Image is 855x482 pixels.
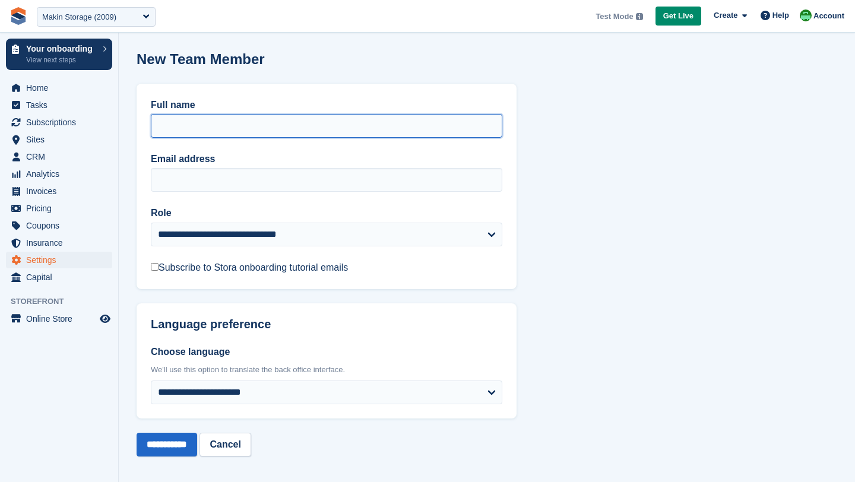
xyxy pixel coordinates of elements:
[6,148,112,165] a: menu
[98,312,112,326] a: Preview store
[26,310,97,327] span: Online Store
[26,234,97,251] span: Insurance
[26,97,97,113] span: Tasks
[6,131,112,148] a: menu
[9,7,27,25] img: stora-icon-8386f47178a22dfd0bd8f6a31ec36ba5ce8667c1dd55bd0f319d3a0aa187defe.svg
[6,310,112,327] a: menu
[800,9,812,21] img: Laura Carlisle
[714,9,737,21] span: Create
[26,131,97,148] span: Sites
[6,114,112,131] a: menu
[26,114,97,131] span: Subscriptions
[151,152,502,166] label: Email address
[636,13,643,20] img: icon-info-grey-7440780725fd019a000dd9b08b2336e03edf1995a4989e88bcd33f0948082b44.svg
[6,80,112,96] a: menu
[6,252,112,268] a: menu
[6,166,112,182] a: menu
[151,98,502,112] label: Full name
[772,9,789,21] span: Help
[26,166,97,182] span: Analytics
[6,217,112,234] a: menu
[6,39,112,70] a: Your onboarding View next steps
[42,11,116,23] div: Makin Storage (2009)
[26,55,97,65] p: View next steps
[6,183,112,199] a: menu
[11,296,118,307] span: Storefront
[26,45,97,53] p: Your onboarding
[26,148,97,165] span: CRM
[26,80,97,96] span: Home
[663,10,693,22] span: Get Live
[6,97,112,113] a: menu
[137,51,265,67] h1: New Team Member
[151,318,502,331] h2: Language preference
[6,200,112,217] a: menu
[151,345,502,359] label: Choose language
[655,7,701,26] a: Get Live
[596,11,633,23] span: Test Mode
[813,10,844,22] span: Account
[26,183,97,199] span: Invoices
[151,206,502,220] label: Role
[199,433,251,456] a: Cancel
[26,252,97,268] span: Settings
[6,234,112,251] a: menu
[6,269,112,286] a: menu
[151,262,348,274] label: Subscribe to Stora onboarding tutorial emails
[151,364,502,376] div: We'll use this option to translate the back office interface.
[151,263,159,271] input: Subscribe to Stora onboarding tutorial emails
[26,269,97,286] span: Capital
[26,200,97,217] span: Pricing
[26,217,97,234] span: Coupons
